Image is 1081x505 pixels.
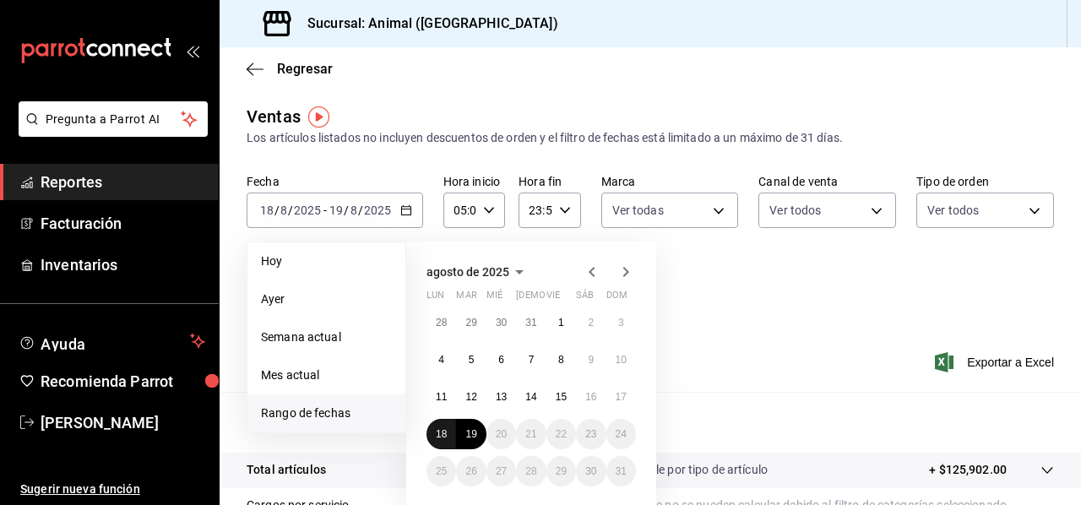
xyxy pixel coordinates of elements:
[465,317,476,329] abbr: 29 de julio de 2025
[496,391,507,403] abbr: 13 de agosto de 2025
[486,456,516,486] button: 27 de agosto de 2025
[618,317,624,329] abbr: 3 de agosto de 2025
[576,382,606,412] button: 16 de agosto de 2025
[519,176,580,187] label: Hora fin
[529,354,535,366] abbr: 7 de agosto de 2025
[465,465,476,477] abbr: 26 de agosto de 2025
[261,367,392,384] span: Mes actual
[280,204,288,217] input: --
[329,204,344,217] input: --
[525,391,536,403] abbr: 14 de agosto de 2025
[576,345,606,375] button: 9 de agosto de 2025
[426,382,456,412] button: 11 de agosto de 2025
[293,204,322,217] input: ----
[616,428,627,440] abbr: 24 de agosto de 2025
[20,481,205,498] span: Sugerir nueva función
[436,428,447,440] abbr: 18 de agosto de 2025
[363,204,392,217] input: ----
[247,461,326,479] p: Total artículos
[465,391,476,403] abbr: 12 de agosto de 2025
[247,104,301,129] div: Ventas
[426,307,456,338] button: 28 de julio de 2025
[456,290,476,307] abbr: martes
[456,307,486,338] button: 29 de julio de 2025
[606,419,636,449] button: 24 de agosto de 2025
[456,419,486,449] button: 19 de agosto de 2025
[546,419,576,449] button: 22 de agosto de 2025
[525,317,536,329] abbr: 31 de julio de 2025
[606,290,627,307] abbr: domingo
[927,202,979,219] span: Ver todos
[758,176,896,187] label: Canal de venta
[41,411,205,434] span: [PERSON_NAME]
[769,202,821,219] span: Ver todos
[41,370,205,393] span: Recomienda Parrot
[558,317,564,329] abbr: 1 de agosto de 2025
[938,352,1054,372] button: Exportar a Excel
[469,354,475,366] abbr: 5 de agosto de 2025
[465,428,476,440] abbr: 19 de agosto de 2025
[247,61,333,77] button: Regresar
[426,456,456,486] button: 25 de agosto de 2025
[606,307,636,338] button: 3 de agosto de 2025
[516,456,546,486] button: 28 de agosto de 2025
[546,382,576,412] button: 15 de agosto de 2025
[308,106,329,128] img: Tooltip marker
[576,419,606,449] button: 23 de agosto de 2025
[616,391,627,403] abbr: 17 de agosto de 2025
[438,354,444,366] abbr: 4 de agosto de 2025
[486,290,502,307] abbr: miércoles
[443,176,505,187] label: Hora inicio
[601,176,739,187] label: Marca
[426,345,456,375] button: 4 de agosto de 2025
[350,204,358,217] input: --
[436,465,447,477] abbr: 25 de agosto de 2025
[496,465,507,477] abbr: 27 de agosto de 2025
[247,176,423,187] label: Fecha
[585,465,596,477] abbr: 30 de agosto de 2025
[12,122,208,140] a: Pregunta a Parrot AI
[546,345,576,375] button: 8 de agosto de 2025
[426,262,530,282] button: agosto de 2025
[274,204,280,217] span: /
[916,176,1054,187] label: Tipo de orden
[41,253,205,276] span: Inventarios
[556,465,567,477] abbr: 29 de agosto de 2025
[612,202,664,219] span: Ver todas
[456,382,486,412] button: 12 de agosto de 2025
[588,317,594,329] abbr: 2 de agosto de 2025
[261,252,392,270] span: Hoy
[546,307,576,338] button: 1 de agosto de 2025
[556,391,567,403] abbr: 15 de agosto de 2025
[261,405,392,422] span: Rango de fechas
[516,345,546,375] button: 7 de agosto de 2025
[426,290,444,307] abbr: lunes
[585,428,596,440] abbr: 23 de agosto de 2025
[516,382,546,412] button: 14 de agosto de 2025
[19,101,208,137] button: Pregunta a Parrot AI
[576,456,606,486] button: 30 de agosto de 2025
[486,382,516,412] button: 13 de agosto de 2025
[606,456,636,486] button: 31 de agosto de 2025
[588,354,594,366] abbr: 9 de agosto de 2025
[516,290,616,307] abbr: jueves
[456,345,486,375] button: 5 de agosto de 2025
[486,419,516,449] button: 20 de agosto de 2025
[525,465,536,477] abbr: 28 de agosto de 2025
[576,307,606,338] button: 2 de agosto de 2025
[41,331,183,351] span: Ayuda
[186,44,199,57] button: open_drawer_menu
[486,307,516,338] button: 30 de julio de 2025
[606,345,636,375] button: 10 de agosto de 2025
[558,354,564,366] abbr: 8 de agosto de 2025
[436,391,447,403] abbr: 11 de agosto de 2025
[288,204,293,217] span: /
[585,391,596,403] abbr: 16 de agosto de 2025
[247,129,1054,147] div: Los artículos listados no incluyen descuentos de orden y el filtro de fechas está limitado a un m...
[41,212,205,235] span: Facturación
[358,204,363,217] span: /
[546,290,560,307] abbr: viernes
[496,317,507,329] abbr: 30 de julio de 2025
